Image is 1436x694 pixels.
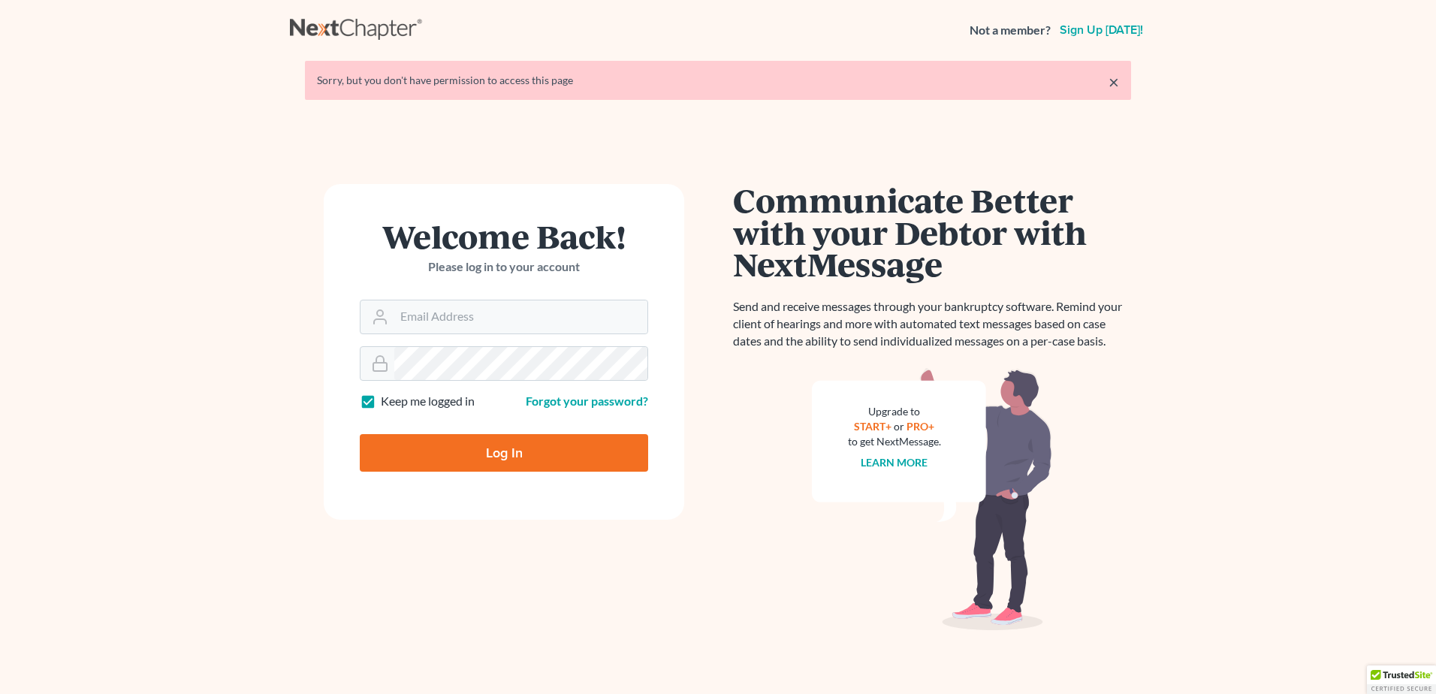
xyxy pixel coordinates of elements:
[317,73,1119,88] div: Sorry, but you don't have permission to access this page
[360,434,648,472] input: Log In
[526,394,648,408] a: Forgot your password?
[381,393,475,410] label: Keep me logged in
[394,300,647,333] input: Email Address
[1109,73,1119,91] a: ×
[1057,24,1146,36] a: Sign up [DATE]!
[360,220,648,252] h1: Welcome Back!
[812,368,1052,631] img: nextmessage_bg-59042aed3d76b12b5cd301f8e5b87938c9018125f34e5fa2b7a6b67550977c72.svg
[1367,665,1436,694] div: TrustedSite Certified
[733,298,1131,350] p: Send and receive messages through your bankruptcy software. Remind your client of hearings and mo...
[733,184,1131,280] h1: Communicate Better with your Debtor with NextMessage
[894,420,905,433] span: or
[855,420,892,433] a: START+
[907,420,935,433] a: PRO+
[848,404,941,419] div: Upgrade to
[360,258,648,276] p: Please log in to your account
[861,456,928,469] a: Learn more
[848,434,941,449] div: to get NextMessage.
[970,22,1051,39] strong: Not a member?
